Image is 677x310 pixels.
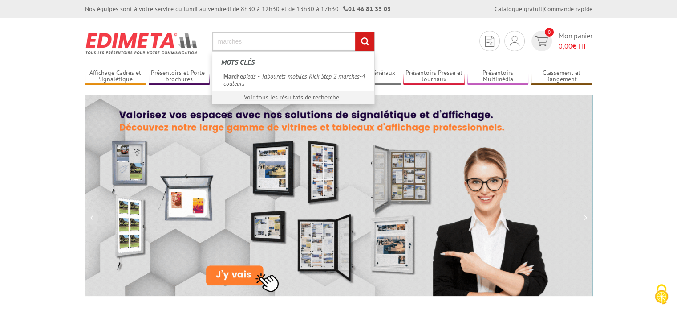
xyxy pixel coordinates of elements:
span: € HT [559,41,592,51]
a: Affichage Cadres et Signalétique [85,69,146,84]
img: devis rapide [510,36,519,46]
a: Classement et Rangement [531,69,592,84]
a: Commande rapide [544,5,592,13]
a: devis rapide 0 Mon panier 0,00€ HT [529,31,592,51]
img: devis rapide [485,36,494,47]
a: Catalogue gratuit [495,5,543,13]
button: Cookies (fenêtre modale) [646,280,677,310]
a: Voir tous les résultats de recherche [244,93,339,101]
span: 0,00 [559,41,572,50]
span: Mots clés [221,58,255,66]
a: Présentoirs Presse et Journaux [403,69,465,84]
input: rechercher [355,32,374,51]
input: Rechercher un produit ou une référence... [212,32,375,51]
strong: 01 46 81 33 03 [343,5,391,13]
img: Présentoir, panneau, stand - Edimeta - PLV, affichage, mobilier bureau, entreprise [85,27,199,60]
span: 0 [545,28,554,37]
div: Rechercher un produit ou une référence... [212,51,375,104]
a: Présentoirs et Porte-brochures [149,69,210,84]
div: Nos équipes sont à votre service du lundi au vendredi de 8h30 à 12h30 et de 13h30 à 17h30 [85,4,391,13]
a: Marchepieds - Tabourets mobiles Kick Step 2 marches-4 couleurs [219,70,368,90]
img: Cookies (fenêtre modale) [650,283,673,306]
a: Présentoirs Multimédia [467,69,529,84]
span: Mon panier [559,31,592,51]
img: devis rapide [535,36,548,46]
div: | [495,4,592,13]
em: Marche [223,72,243,80]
